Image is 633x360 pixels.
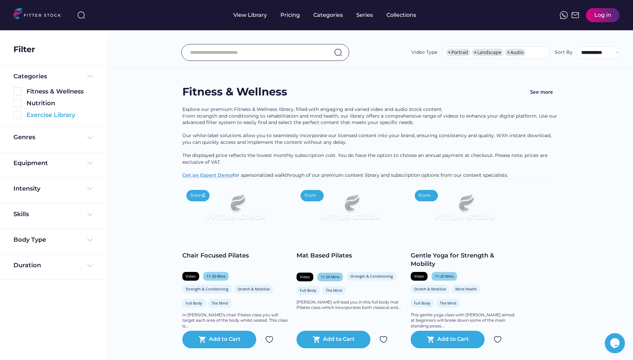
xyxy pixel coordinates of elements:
[13,261,41,270] div: Duration
[27,99,94,108] div: Nutrition
[243,172,508,178] span: personalized walkthrough of our premium content library and subscription options from our content...
[86,133,94,142] img: Frame%20%284%29.svg
[505,49,526,56] li: Audio
[13,99,21,107] img: Rectangle%205126.svg
[13,72,47,81] div: Categories
[13,185,40,193] div: Intensity
[297,251,404,260] div: Mat Based Pilates
[190,192,202,199] div: from
[86,185,94,193] img: Frame%20%284%29.svg
[13,236,46,244] div: Body Type
[186,274,196,279] div: Video
[182,152,549,165] span: The displayed price reflects the lowest monthly subscription cost. You do have the option to choo...
[209,335,240,344] div: Add to Cart
[435,274,454,279] div: 11-20 Mins
[77,11,85,19] img: search-normal%203.svg
[182,106,558,179] div: Explore our premium Fitness & Wellness library, filled with engaging and varied video and audio s...
[182,172,233,178] a: Get an Expert Demo
[13,133,35,142] div: Genres
[414,286,446,291] div: Stretch & Mobilise
[414,301,431,306] div: Full Body
[297,299,404,311] div: [PERSON_NAME] will lead you in this full body mat Pilates class which incorporates both classical...
[326,288,342,293] div: The Mind
[313,3,322,10] div: fvck
[421,186,507,234] img: Frame%2079%20%281%29.svg
[86,262,94,270] img: Frame%20%284%29.svg
[300,288,316,293] div: Full Body
[555,49,573,56] div: Sort By
[427,335,435,344] button: shopping_cart
[193,186,279,234] img: Frame%2079%20%281%29.svg
[321,274,340,279] div: 11-20 Mins
[182,251,290,260] div: Chair Focused Pilates
[560,11,568,19] img: meteor-icons_whatsapp%20%281%29.svg
[313,335,321,344] button: shopping_cart
[202,192,206,199] div: £
[525,84,558,99] button: See more
[182,312,290,329] div: In [PERSON_NAME]'s chair Pilates class you will target each area of the body whilst seated. This ...
[571,11,579,19] img: Frame%2051.svg
[387,11,416,19] div: Collections
[411,312,518,329] div: This gentle yoga class with [PERSON_NAME] aimed at beginners will break down some of the main sta...
[446,49,470,56] li: Portrait
[13,7,66,21] img: LOGO.svg
[86,159,94,167] img: Frame%20%284%29.svg
[186,301,202,306] div: Full Body
[307,186,393,234] img: Frame%2079%20%281%29.svg
[494,335,502,344] img: Group%201000002324.svg
[448,50,451,55] span: ×
[313,11,343,19] div: Categories
[13,210,30,218] div: Skills
[419,192,431,199] div: from
[474,50,477,55] span: ×
[238,286,270,291] div: Stretch & Mobilise
[86,210,94,218] img: Frame%20%284%29.svg
[437,335,469,344] div: Add to Cart
[472,49,503,56] li: Landscape
[280,11,300,19] div: Pricing
[350,274,393,279] div: Strength & Conditioning
[414,274,424,279] div: Video
[594,11,611,19] div: Log in
[27,87,94,96] div: Fitness & Wellness
[86,236,94,244] img: Frame%20%284%29.svg
[198,335,207,344] button: shopping_cart
[233,11,267,19] div: View Library
[440,301,456,306] div: The Mind
[305,192,316,199] div: from
[207,274,225,279] div: 11-20 Mins
[13,111,21,119] img: Rectangle%205126.svg
[86,72,94,80] img: Frame%20%285%29.svg
[411,49,437,56] div: Video Type
[334,48,342,56] img: search-normal.svg
[182,84,287,99] div: Fitness & Wellness
[300,274,310,279] div: Video
[356,11,373,19] div: Series
[411,251,518,268] div: Gentle Yoga for Strength & Mobility
[186,286,228,291] div: Strength & Conditioning
[13,159,48,167] div: Equipment
[323,335,355,344] div: Add to Cart
[212,301,228,306] div: The Mind
[27,111,94,119] div: Exercise Library
[13,44,35,55] div: Filter
[13,87,21,95] img: Rectangle%205126.svg
[605,333,626,353] iframe: chat widget
[379,335,388,344] img: Group%201000002324.svg
[455,286,477,291] div: Mind Health
[265,335,273,344] img: Group%201000002324.svg
[507,50,510,55] span: ×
